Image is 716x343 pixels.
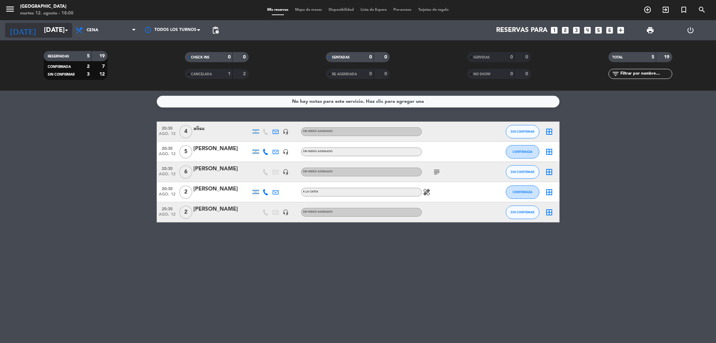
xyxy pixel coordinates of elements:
i: headset_mic [283,149,289,155]
span: RESERVADAS [48,55,69,58]
strong: 5 [87,54,90,58]
strong: 0 [384,72,388,76]
i: border_all [545,128,554,136]
i: looks_3 [572,26,581,35]
span: 20:30 [159,184,176,192]
i: looks_two [561,26,570,35]
span: 20:30 [159,144,176,152]
div: [PERSON_NAME] [194,144,251,153]
i: search [698,6,706,14]
i: looks_4 [583,26,592,35]
span: Mapa de mesas [292,8,325,12]
i: add_circle_outline [643,6,652,14]
strong: 19 [664,55,671,59]
span: 20:30 [159,164,176,172]
strong: 0 [369,55,372,59]
strong: 7 [102,64,106,69]
i: subject [433,168,441,176]
span: Sin menú asignado [303,170,333,173]
strong: 0 [510,72,513,76]
span: Lista de Espera [357,8,390,12]
span: SIN CONFIRMAR [48,73,75,76]
i: filter_list [612,70,620,78]
i: [DATE] [5,23,41,38]
button: SIN CONFIRMAR [506,125,539,138]
strong: 0 [228,55,231,59]
i: turned_in_not [680,6,688,14]
i: headset_mic [283,129,289,135]
span: ago. 12 [159,212,176,220]
input: Filtrar por nombre... [620,70,672,78]
strong: 0 [384,55,388,59]
span: CANCELADA [191,73,212,76]
span: CONFIRMADA [48,65,71,69]
strong: 19 [99,54,106,58]
span: 2 [179,206,192,219]
i: looks_one [550,26,559,35]
span: Sin menú asignado [303,130,333,133]
i: exit_to_app [662,6,670,14]
strong: 0 [526,55,530,59]
span: Disponibilidad [325,8,357,12]
strong: 2 [87,64,90,69]
span: Tarjetas de regalo [415,8,452,12]
span: RE AGENDADA [332,73,357,76]
span: TOTAL [613,56,623,59]
div: martes 12. agosto - 18:00 [20,10,74,17]
div: LOG OUT [670,20,711,40]
i: arrow_drop_down [62,26,70,34]
button: menu [5,4,15,16]
button: CONFIRMADA [506,185,539,199]
i: headset_mic [283,209,289,215]
div: alisu [194,124,251,133]
span: NO SHOW [473,73,490,76]
span: CHECK INS [191,56,209,59]
i: looks_5 [594,26,603,35]
strong: 0 [243,55,247,59]
strong: 12 [99,72,106,77]
i: border_all [545,188,554,196]
span: 2 [179,185,192,199]
div: [PERSON_NAME] [194,185,251,194]
span: 4 [179,125,192,138]
i: power_settings_new [687,26,695,34]
div: [GEOGRAPHIC_DATA] [20,3,74,10]
i: looks_6 [606,26,614,35]
span: Sin menú asignado [303,211,333,213]
strong: 0 [510,55,513,59]
span: Cena [87,28,98,33]
div: [PERSON_NAME] [194,165,251,173]
span: CONFIRMADA [513,190,532,194]
span: 6 [179,165,192,179]
span: SERVIDAS [473,56,490,59]
button: CONFIRMADA [506,145,539,159]
span: print [646,26,654,34]
strong: 0 [369,72,372,76]
i: menu [5,4,15,14]
i: healing [423,188,431,196]
span: SENTADAS [332,56,350,59]
button: SIN CONFIRMAR [506,206,539,219]
i: border_all [545,148,554,156]
span: Mis reservas [264,8,292,12]
i: border_all [545,208,554,216]
span: Reservas para [496,26,548,34]
div: No hay notas para este servicio. Haz clic para agregar una [292,98,424,105]
strong: 0 [526,72,530,76]
span: Sin menú asignado [303,150,333,153]
strong: 2 [243,72,247,76]
strong: 3 [87,72,90,77]
i: headset_mic [283,169,289,175]
span: ago. 12 [159,192,176,200]
button: SIN CONFIRMAR [506,165,539,179]
span: 20:30 [159,205,176,212]
span: SIN CONFIRMAR [511,130,534,133]
strong: 1 [228,72,231,76]
span: CONFIRMADA [513,150,532,154]
span: pending_actions [211,26,220,34]
span: Pre-acceso [390,8,415,12]
span: SIN CONFIRMAR [511,210,534,214]
span: A LA CARTA [303,190,319,193]
span: SIN CONFIRMAR [511,170,534,174]
div: [PERSON_NAME] [194,205,251,214]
